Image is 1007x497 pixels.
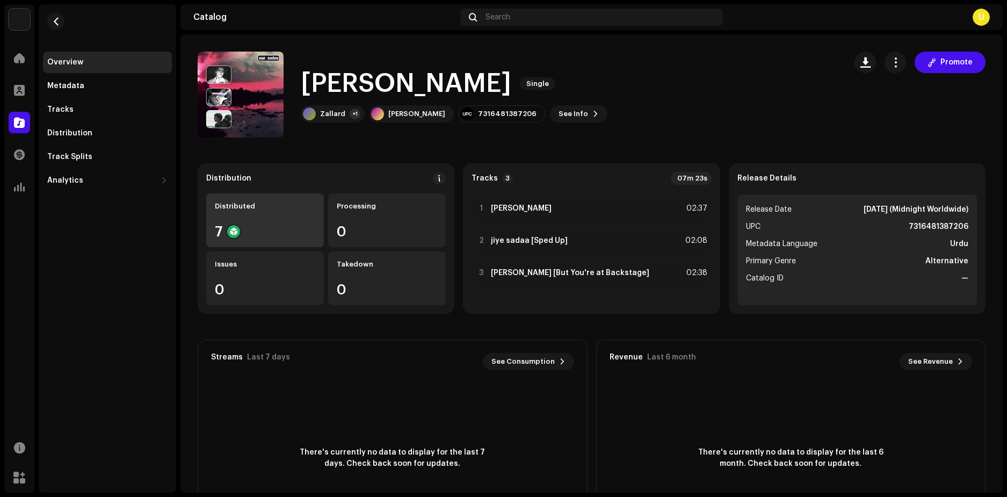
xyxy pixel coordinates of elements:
[47,176,83,185] div: Analytics
[491,236,568,245] strong: jiye sadaa [Sped Up]
[684,234,707,247] div: 02:08
[973,9,990,26] div: U
[746,220,760,233] span: UPC
[684,266,707,279] div: 02:38
[215,260,315,269] div: Issues
[43,52,172,73] re-m-nav-item: Overview
[746,272,784,285] span: Catalog ID
[520,77,555,90] span: Single
[388,110,445,118] div: [PERSON_NAME]
[47,129,92,138] div: Distribution
[296,447,489,470] span: There's currently no data to display for the last 7 days. Check back soon for updates.
[193,13,456,21] div: Catalog
[737,174,796,183] strong: Release Details
[247,353,290,362] div: Last 7 days
[950,237,968,250] strong: Urdu
[43,146,172,168] re-m-nav-item: Track Splits
[610,353,643,362] div: Revenue
[206,174,251,183] div: Distribution
[550,105,607,123] button: See Info
[502,174,513,183] p-badge: 3
[47,105,74,114] div: Tracks
[908,351,953,372] span: See Revenue
[211,353,243,362] div: Streams
[47,153,92,161] div: Track Splits
[483,353,574,370] button: See Consumption
[47,82,84,90] div: Metadata
[486,13,510,21] span: Search
[478,110,537,118] div: 7316481387206
[43,123,172,144] re-m-nav-item: Distribution
[301,67,511,101] h1: [PERSON_NAME]
[350,109,360,119] div: +1
[43,75,172,97] re-m-nav-item: Metadata
[940,52,973,73] span: Promote
[559,103,588,125] span: See Info
[746,255,796,268] span: Primary Genre
[915,52,986,73] button: Promote
[491,351,555,372] span: See Consumption
[43,170,172,191] re-m-nav-dropdown: Analytics
[746,237,817,250] span: Metadata Language
[47,58,83,67] div: Overview
[472,174,498,183] strong: Tracks
[491,269,649,277] strong: [PERSON_NAME] [But You're at Backstage]
[215,202,315,211] div: Distributed
[9,9,30,30] img: bb549e82-3f54-41b5-8d74-ce06bd45c366
[694,447,887,470] span: There's currently no data to display for the last 6 month. Check back soon for updates.
[864,203,968,216] strong: [DATE] (Midnight Worldwide)
[746,203,792,216] span: Release Date
[909,220,968,233] strong: 7316481387206
[337,202,437,211] div: Processing
[961,272,968,285] strong: —
[43,99,172,120] re-m-nav-item: Tracks
[671,172,712,185] div: 07m 23s
[900,353,972,370] button: See Revenue
[320,110,345,118] div: Zallard
[491,204,552,213] strong: [PERSON_NAME]
[647,353,696,362] div: Last 6 month
[925,255,968,268] strong: Alternative
[684,202,707,215] div: 02:37
[337,260,437,269] div: Takedown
